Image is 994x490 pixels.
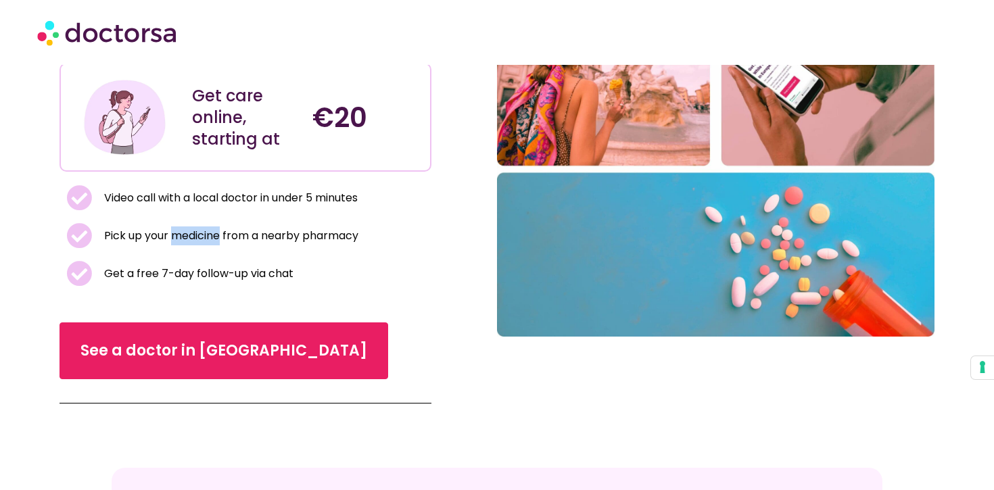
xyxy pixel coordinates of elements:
img: A collage of three pictures. Healthy female traveler enjoying her vacation in Rome, Italy. Someon... [497,9,934,337]
div: Get care online, starting at [192,85,300,150]
span: Get a free 7-day follow-up via chat [101,264,293,283]
img: Illustration depicting a young woman in a casual outfit, engaged with her smartphone. She has a p... [82,74,168,160]
span: Video call with a local doctor in under 5 minutes [101,189,358,207]
span: Pick up your medicine from a nearby pharmacy [101,226,358,245]
button: Your consent preferences for tracking technologies [971,356,994,379]
span: See a doctor in [GEOGRAPHIC_DATA] [80,340,367,362]
a: See a doctor in [GEOGRAPHIC_DATA] [60,322,388,379]
h4: €20 [312,101,420,134]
